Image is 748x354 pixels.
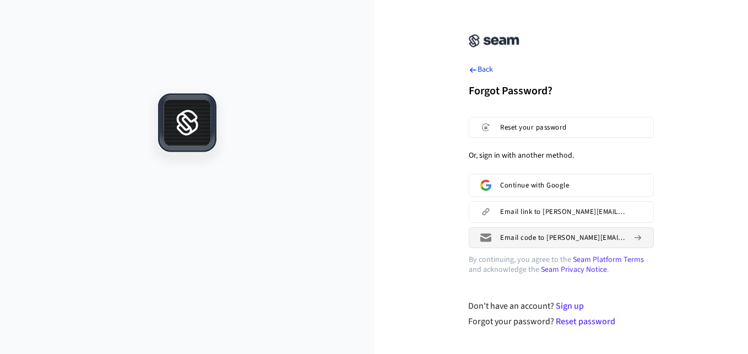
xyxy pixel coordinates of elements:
h1: Forgot Password? [469,83,654,99]
div: Forgot your password? [468,315,654,328]
img: Sign in with Google [480,180,491,191]
a: Reset password [556,315,615,328]
p: Or, sign in with another method. [469,151,654,161]
div: Don't have an account? [468,299,654,313]
a: Back [469,65,493,75]
p: By continuing, you agree to the and acknowledge the . [469,255,654,275]
a: Seam Privacy Notice [541,264,607,275]
img: Seam Console [469,34,519,47]
button: Sign in with GoogleContinue with Google [469,174,654,197]
button: Reset your password [469,117,654,138]
button: Email code to [PERSON_NAME][EMAIL_ADDRESS][PERSON_NAME][DOMAIN_NAME] [469,227,654,248]
span: Email link to [PERSON_NAME][EMAIL_ADDRESS][PERSON_NAME][DOMAIN_NAME] [500,207,625,216]
span: Email code to [PERSON_NAME][EMAIL_ADDRESS][PERSON_NAME][DOMAIN_NAME] [500,233,625,242]
a: Seam Platform Terms [573,254,644,265]
span: Continue with Google [500,181,569,190]
p: Back [478,65,493,75]
span: Reset your password [500,123,567,132]
button: Email link to [PERSON_NAME][EMAIL_ADDRESS][PERSON_NAME][DOMAIN_NAME] [469,201,654,222]
a: Sign up [556,300,584,312]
